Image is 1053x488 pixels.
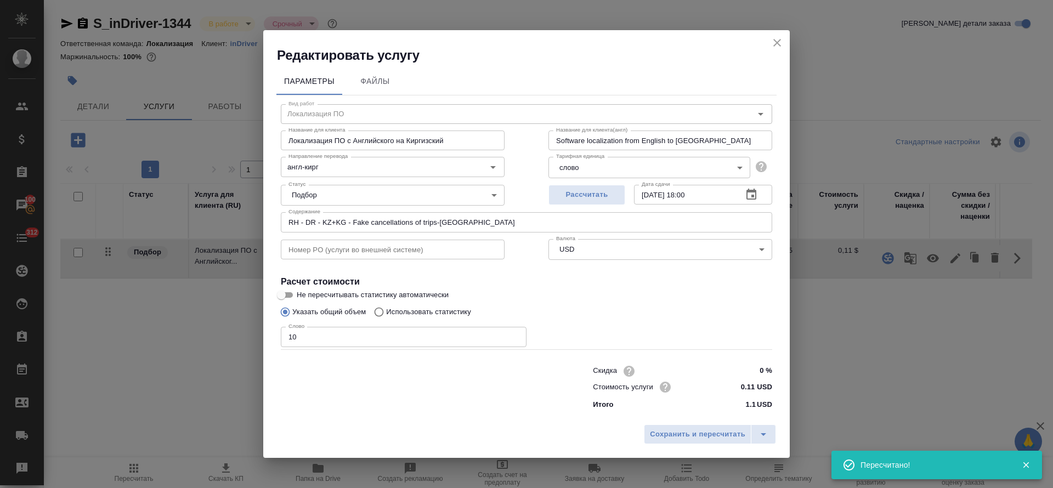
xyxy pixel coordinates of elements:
[860,459,1005,470] div: Пересчитано!
[277,47,790,64] h2: Редактировать услугу
[644,424,776,444] div: split button
[769,35,785,51] button: close
[593,365,617,376] p: Скидка
[288,190,320,200] button: Подбор
[548,157,750,178] div: слово
[757,399,772,410] p: USD
[548,239,772,260] div: USD
[297,290,449,300] span: Не пересчитывать статистику автоматически
[386,307,471,317] p: Использовать статистику
[650,428,745,441] span: Сохранить и пересчитать
[1015,460,1037,470] button: Закрыть
[281,185,505,206] div: Подбор
[283,75,336,88] span: Параметры
[281,275,772,288] h4: Расчет стоимости
[292,307,366,317] p: Указать общий объем
[731,363,772,379] input: ✎ Введи что-нибудь
[731,379,772,395] input: ✎ Введи что-нибудь
[593,399,613,410] p: Итого
[548,185,625,205] button: Рассчитать
[556,163,582,172] button: слово
[556,245,578,254] button: USD
[485,160,501,175] button: Open
[746,399,756,410] p: 1.1
[644,424,751,444] button: Сохранить и пересчитать
[593,382,653,393] p: Стоимость услуги
[349,75,401,88] span: Файлы
[554,189,619,201] span: Рассчитать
